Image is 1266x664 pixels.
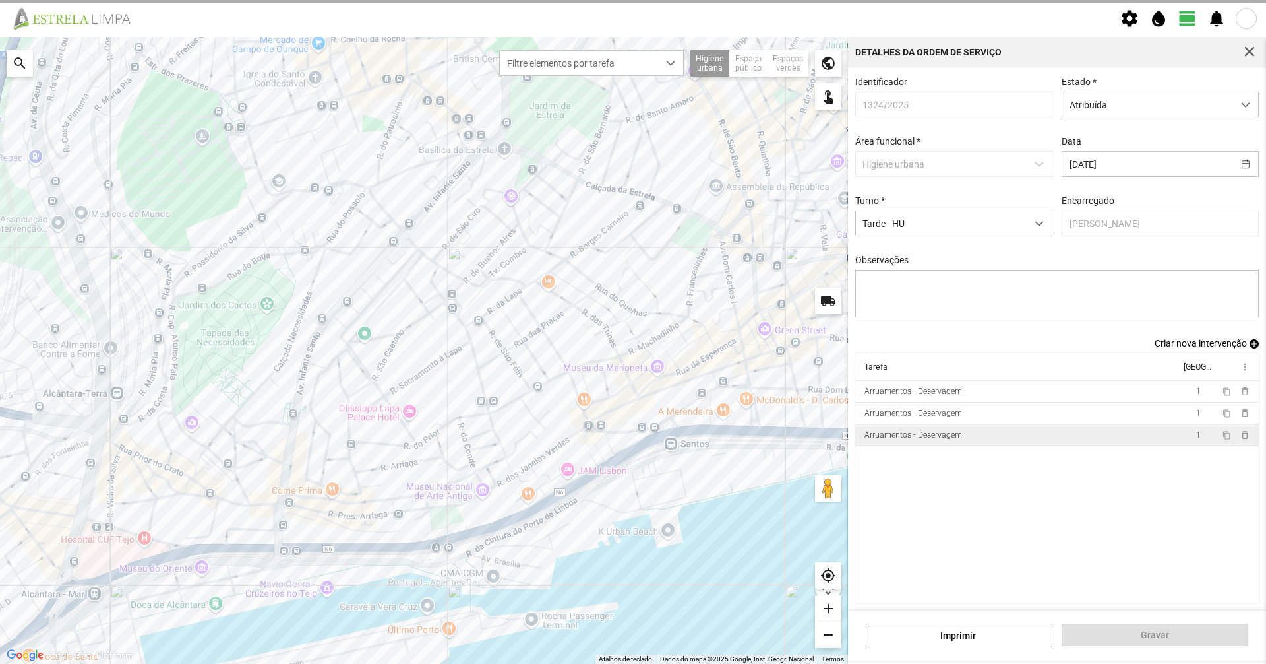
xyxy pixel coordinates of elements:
div: Tarefa [864,362,888,372]
div: [GEOGRAPHIC_DATA] [1183,362,1211,372]
label: Observações [855,255,909,265]
span: Filtre elementos por tarefa [500,51,658,75]
label: Encarregado [1062,195,1114,206]
div: touch_app [815,83,841,110]
div: add [815,595,841,622]
span: add [1250,339,1259,349]
span: delete_outline [1239,386,1250,397]
div: Higiene urbana [690,50,730,77]
a: Imprimir [866,624,1052,647]
span: delete_outline [1239,430,1250,440]
button: content_copy [1222,408,1232,418]
div: Espaços verdes [768,50,808,77]
div: Detalhes da Ordem de Serviço [855,48,1002,57]
div: Arruamentos - Deservagem [864,430,962,440]
span: content_copy [1222,387,1230,396]
span: Dados do mapa ©2025 Google, Inst. Geogr. Nacional [660,655,814,663]
span: settings [1120,9,1139,28]
span: 1 [1196,387,1201,396]
label: Turno * [855,195,885,206]
div: my_location [815,562,841,589]
span: water_drop [1149,9,1168,28]
label: Identificador [855,77,907,87]
div: dropdown trigger [1233,92,1259,117]
label: Estado * [1062,77,1097,87]
button: content_copy [1222,386,1232,397]
div: remove [815,622,841,648]
span: more_vert [1239,362,1250,372]
div: search [7,50,33,77]
div: Espaço público [730,50,768,77]
div: Arruamentos - Deservagem [864,409,962,418]
div: dropdown trigger [1027,211,1052,236]
a: Termos (abre num novo separador) [822,655,844,663]
button: content_copy [1222,430,1232,440]
span: notifications [1207,9,1226,28]
span: Tarde - HU [856,211,1027,236]
div: dropdown trigger [658,51,684,75]
span: 1 [1196,409,1201,418]
span: view_day [1178,9,1197,28]
a: Abrir esta área no Google Maps (abre uma nova janela) [3,647,47,664]
button: Atalhos de teclado [599,655,652,664]
img: file [9,7,145,30]
div: Arruamentos - Deservagem [864,387,962,396]
label: Área funcional * [855,136,920,147]
img: Google [3,647,47,664]
span: content_copy [1222,431,1230,440]
span: delete_outline [1239,408,1250,418]
div: public [815,50,841,77]
button: Gravar [1062,624,1248,646]
button: Arraste o Pegman para o mapa para abrir o Street View [815,475,841,502]
span: content_copy [1222,409,1230,418]
span: Gravar [1069,630,1242,640]
span: 1 [1196,430,1201,440]
div: local_shipping [815,288,841,314]
label: Data [1062,136,1081,147]
span: Atribuída [1062,92,1233,117]
span: Criar nova intervenção [1155,338,1247,349]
